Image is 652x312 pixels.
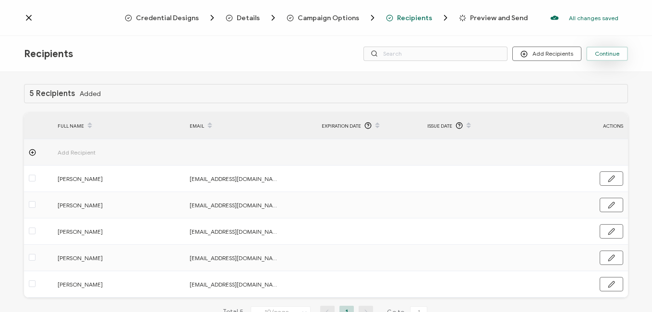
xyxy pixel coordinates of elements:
span: Credential Designs [125,13,217,23]
div: Breadcrumb [125,13,528,23]
span: Recipients [397,14,432,22]
div: ACTIONS [537,120,628,132]
span: Recipients [386,13,450,23]
div: EMAIL [185,118,317,134]
div: FULL NAME [53,118,185,134]
span: Expiration Date [322,120,361,132]
span: [PERSON_NAME] [58,200,149,211]
span: [EMAIL_ADDRESS][DOMAIN_NAME] [190,252,281,264]
span: Continue [595,51,619,57]
h1: 5 Recipients [29,89,75,98]
span: Issue Date [427,120,452,132]
span: Preview and Send [470,14,528,22]
span: [EMAIL_ADDRESS][DOMAIN_NAME] [190,173,281,184]
span: Details [237,14,260,22]
button: Continue [586,47,628,61]
span: Credential Designs [136,14,199,22]
p: All changes saved [569,14,618,22]
iframe: Chat Widget [604,266,652,312]
input: Search [363,47,507,61]
span: [PERSON_NAME] [58,279,149,290]
span: Campaign Options [298,14,359,22]
span: [EMAIL_ADDRESS][DOMAIN_NAME] [190,200,281,211]
span: [PERSON_NAME] [58,252,149,264]
span: [EMAIL_ADDRESS][DOMAIN_NAME] [190,279,281,290]
span: [EMAIL_ADDRESS][DOMAIN_NAME] [190,226,281,237]
span: Add Recipient [58,147,149,158]
span: Details [226,13,278,23]
span: [PERSON_NAME] [58,226,149,237]
span: Campaign Options [287,13,377,23]
span: Recipients [24,48,73,60]
span: [PERSON_NAME] [58,173,149,184]
button: Add Recipients [512,47,581,61]
span: Added [80,90,101,97]
span: Preview and Send [459,14,528,22]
